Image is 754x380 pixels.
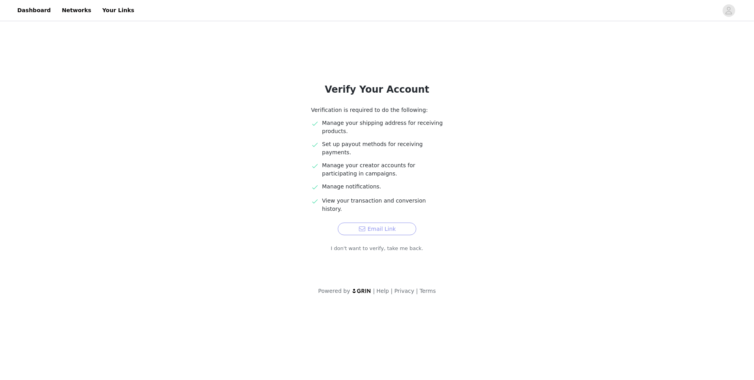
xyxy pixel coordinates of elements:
[322,161,443,178] p: Manage your creator accounts for participating in campaigns.
[377,288,389,294] a: Help
[419,288,436,294] a: Terms
[416,288,418,294] span: |
[322,140,443,157] p: Set up payout methods for receiving payments.
[57,2,96,19] a: Networks
[725,4,732,17] div: avatar
[13,2,55,19] a: Dashboard
[373,288,375,294] span: |
[292,82,462,97] h1: Verify Your Account
[318,288,350,294] span: Powered by
[331,245,423,252] a: I don't want to verify, take me back.
[391,288,393,294] span: |
[338,223,416,235] button: Email Link
[394,288,414,294] a: Privacy
[352,288,372,293] img: logo
[97,2,139,19] a: Your Links
[322,183,443,191] p: Manage notifications.
[322,197,443,213] p: View your transaction and conversion history.
[311,106,443,114] p: Verification is required to do the following:
[322,119,443,135] p: Manage your shipping address for receiving products.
